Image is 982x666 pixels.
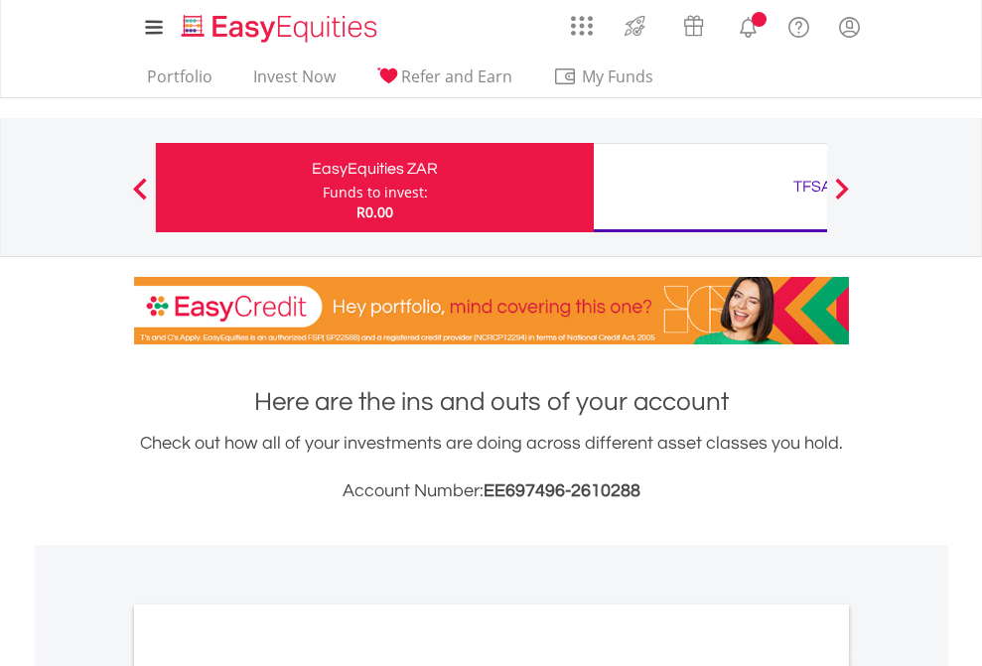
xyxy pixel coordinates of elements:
a: Home page [174,5,385,45]
span: R0.00 [356,202,393,221]
a: Notifications [723,5,773,45]
span: My Funds [553,64,683,89]
img: thrive-v2.svg [619,10,651,42]
a: Refer and Earn [368,67,520,97]
a: Invest Now [245,67,344,97]
a: Vouchers [664,5,723,42]
button: Next [822,188,862,207]
span: EE697496-2610288 [484,481,640,500]
a: AppsGrid [558,5,606,37]
img: vouchers-v2.svg [677,10,710,42]
div: Funds to invest: [323,183,428,202]
a: My Profile [824,5,875,49]
h3: Account Number: [134,477,849,505]
img: grid-menu-icon.svg [571,15,593,37]
a: FAQ's and Support [773,5,824,45]
img: EasyEquities_Logo.png [178,12,385,45]
a: Portfolio [139,67,220,97]
h1: Here are the ins and outs of your account [134,384,849,420]
span: Refer and Earn [401,66,512,87]
img: EasyCredit Promotion Banner [134,277,849,344]
div: Check out how all of your investments are doing across different asset classes you hold. [134,430,849,505]
button: Previous [120,188,160,207]
div: EasyEquities ZAR [168,155,582,183]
